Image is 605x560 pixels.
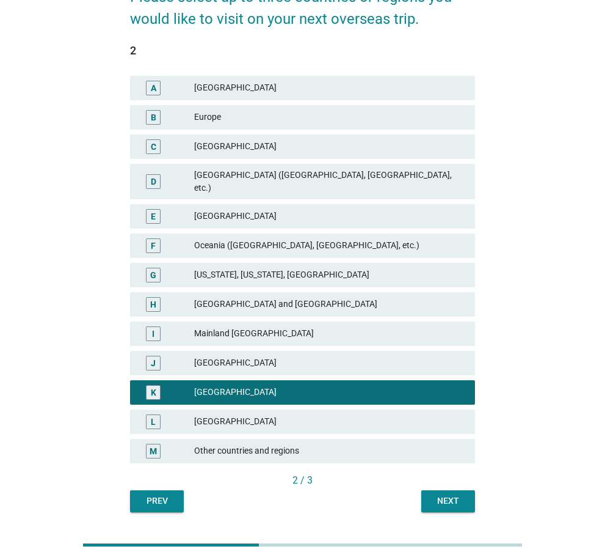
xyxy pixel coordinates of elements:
[151,415,156,428] div: L
[194,139,465,154] div: [GEOGRAPHIC_DATA]
[194,209,465,224] div: [GEOGRAPHIC_DATA]
[194,110,465,125] div: Europe
[194,414,465,429] div: [GEOGRAPHIC_DATA]
[194,169,465,194] div: [GEOGRAPHIC_DATA] ([GEOGRAPHIC_DATA], [GEOGRAPHIC_DATA], etc.)
[150,268,156,281] div: G
[194,238,465,253] div: Oceania ([GEOGRAPHIC_DATA], [GEOGRAPHIC_DATA], etc.)
[130,42,475,59] div: 2
[130,490,184,512] button: Prev
[151,140,156,153] div: C
[151,356,156,369] div: J
[194,385,465,400] div: [GEOGRAPHIC_DATA]
[130,473,475,488] div: 2 / 3
[151,111,156,123] div: B
[194,297,465,312] div: [GEOGRAPHIC_DATA] and [GEOGRAPHIC_DATA]
[150,298,156,311] div: H
[151,386,156,399] div: K
[194,81,465,95] div: [GEOGRAPHIC_DATA]
[150,444,157,457] div: M
[194,444,465,459] div: Other countries and regions
[194,268,465,282] div: [US_STATE], [US_STATE], [GEOGRAPHIC_DATA]
[151,175,156,188] div: D
[194,356,465,370] div: [GEOGRAPHIC_DATA]
[151,210,156,223] div: E
[151,239,156,252] div: F
[152,327,154,340] div: I
[194,326,465,341] div: Mainland [GEOGRAPHIC_DATA]
[421,490,475,512] button: Next
[431,495,465,507] div: Next
[151,81,156,94] div: A
[140,495,174,507] div: Prev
